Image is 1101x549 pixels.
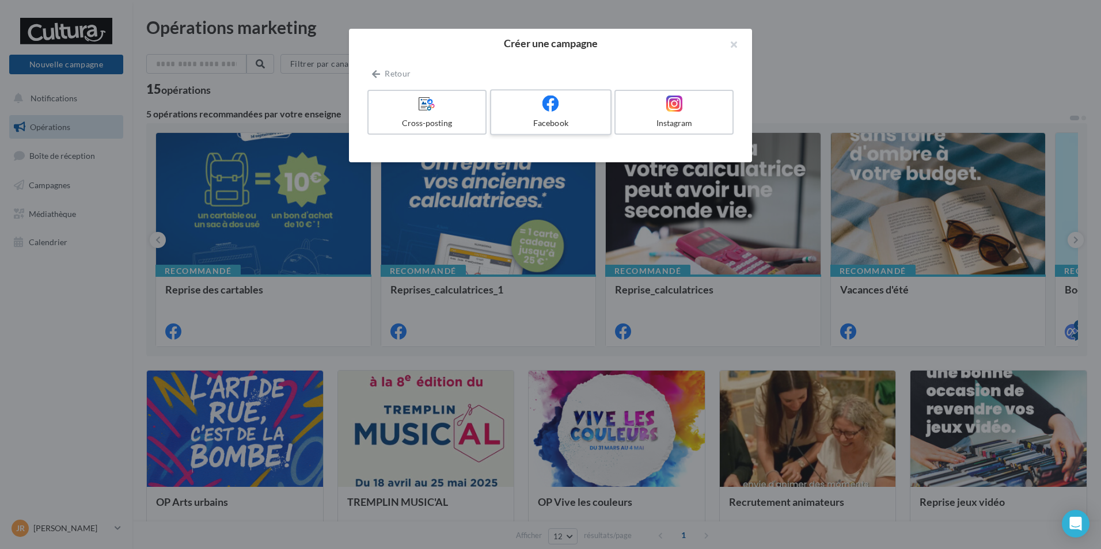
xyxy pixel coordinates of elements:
div: Instagram [620,117,728,129]
div: Open Intercom Messenger [1062,510,1089,537]
div: Cross-posting [373,117,481,129]
button: Retour [367,67,415,81]
div: Facebook [496,117,605,129]
h2: Créer une campagne [367,38,734,48]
